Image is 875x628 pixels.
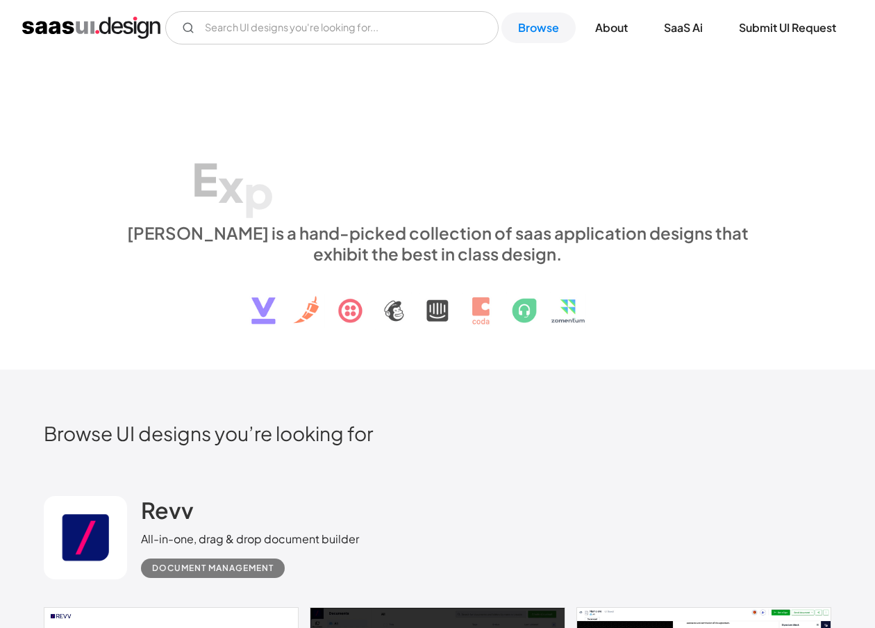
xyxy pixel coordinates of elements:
form: Email Form [165,11,499,44]
h1: Explore SaaS UI design patterns & interactions. [118,102,757,209]
h2: Revv [141,496,194,524]
a: SaaS Ai [647,13,719,43]
h2: Browse UI designs you’re looking for [44,421,831,445]
input: Search UI designs you're looking for... [165,11,499,44]
img: text, icon, saas logo [227,264,648,336]
a: Revv [141,496,194,531]
div: x [218,158,244,212]
a: Browse [501,13,576,43]
div: Document Management [152,560,274,577]
div: [PERSON_NAME] is a hand-picked collection of saas application designs that exhibit the best in cl... [118,222,757,264]
a: home [22,17,160,39]
a: About [578,13,644,43]
div: p [244,165,274,218]
a: Submit UI Request [722,13,853,43]
div: E [192,152,218,206]
div: All-in-one, drag & drop document builder [141,531,359,547]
